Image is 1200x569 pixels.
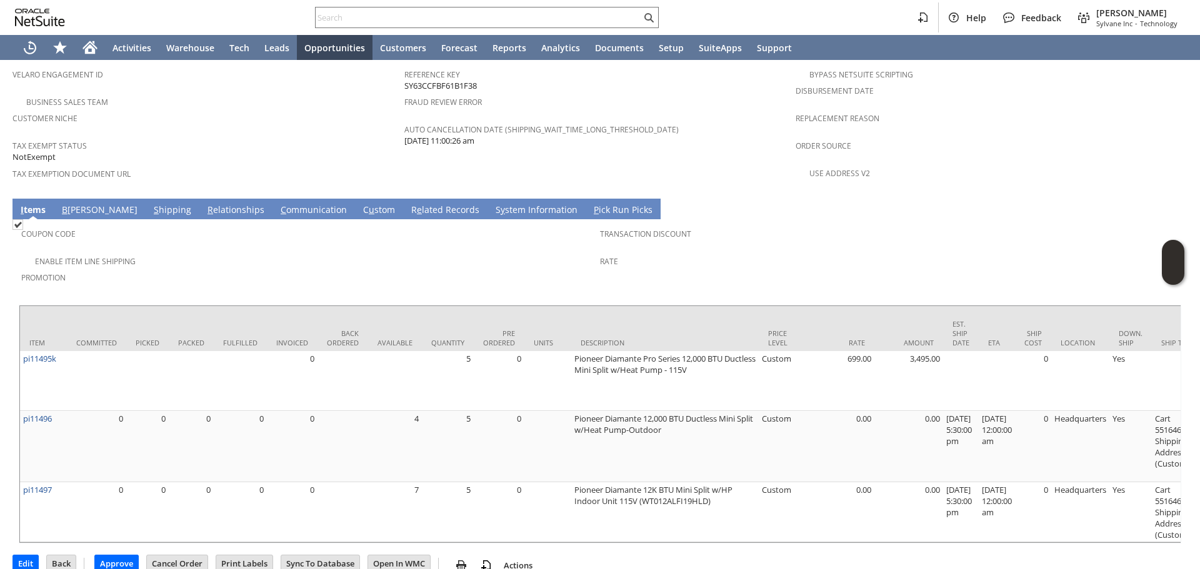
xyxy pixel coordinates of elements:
a: Replacement reason [796,113,879,124]
span: [DATE] 11:00:26 am [404,135,474,147]
div: Committed [76,338,117,347]
td: 0 [1015,411,1051,482]
div: Description [581,338,749,347]
span: - [1135,19,1137,28]
div: Back Ordered [327,329,359,347]
div: Ship Cost [1024,329,1042,347]
div: Pre Ordered [483,329,515,347]
td: 7 [368,482,422,542]
span: SuiteApps [699,42,742,54]
a: Promotion [21,272,66,283]
div: Picked [136,338,159,347]
div: Quantity [431,338,464,347]
a: Forecast [434,35,485,60]
td: Pioneer Diamante Pro Series 12,000 BTU Ductless Mini Split w/Heat Pump - 115V [571,351,759,411]
a: Documents [587,35,651,60]
span: Setup [659,42,684,54]
a: Disbursement Date [796,86,874,96]
td: 0 [169,411,214,482]
td: 0 [126,482,169,542]
td: Headquarters [1051,411,1109,482]
td: [DATE] 5:30:00 pm [943,411,979,482]
td: 0 [474,411,524,482]
div: Shortcuts [45,35,75,60]
td: Yes [1109,482,1152,542]
a: Auto Cancellation Date (shipping_wait_time_long_threshold_date) [404,124,679,135]
a: Tax Exempt Status [12,141,87,151]
a: Reports [485,35,534,60]
a: System Information [492,204,581,217]
div: Packed [178,338,204,347]
a: SuiteApps [691,35,749,60]
span: P [594,204,599,215]
span: Oracle Guided Learning Widget. To move around, please hold and drag [1162,263,1184,285]
span: NotExempt [12,151,56,163]
span: Warehouse [166,42,214,54]
a: Coupon Code [21,229,76,239]
span: B [62,204,67,215]
td: 4 [368,411,422,482]
a: B[PERSON_NAME] [59,204,141,217]
td: 0.00 [806,482,874,542]
span: Analytics [541,42,580,54]
td: Custom [759,411,806,482]
a: Unrolled view on [1165,201,1180,216]
a: Enable Item Line Shipping [35,256,136,267]
a: pi11496 [23,413,52,424]
a: Related Records [408,204,482,217]
td: 0.00 [874,411,943,482]
a: Customers [372,35,434,60]
td: Cart 5516464: Shipping Address (Custom) [1152,411,1199,482]
a: Pick Run Picks [591,204,656,217]
td: Yes [1109,411,1152,482]
td: 5 [422,351,474,411]
span: S [154,204,159,215]
a: Shipping [151,204,194,217]
span: Feedback [1021,12,1061,24]
td: Pioneer Diamante 12K BTU Mini Split w/HP Indoor Unit 115V (WT012ALFI19HLD) [571,482,759,542]
td: 0.00 [874,482,943,542]
span: Tech [229,42,249,54]
input: Search [316,10,641,25]
td: [DATE] 12:00:00 am [979,482,1015,542]
a: Setup [651,35,691,60]
svg: Search [641,10,656,25]
a: Customer Niche [12,113,77,124]
a: Reference Key [404,69,460,80]
span: I [21,204,24,215]
a: Business Sales Team [26,97,108,107]
img: Checked [12,219,23,230]
td: 699.00 [806,351,874,411]
div: ETA [988,338,1006,347]
td: 0 [67,411,126,482]
td: 0 [214,411,267,482]
td: 0 [267,482,317,542]
div: Units [534,338,562,347]
div: Item [29,338,57,347]
span: C [281,204,286,215]
td: 0 [267,411,317,482]
div: Fulfilled [223,338,257,347]
span: y [501,204,505,215]
td: [DATE] 12:00:00 am [979,411,1015,482]
div: Location [1061,338,1100,347]
span: Reports [492,42,526,54]
td: 0.00 [806,411,874,482]
td: Cart 5516464: Shipping Address (Custom) [1152,482,1199,542]
a: Transaction Discount [600,229,691,239]
svg: logo [15,9,65,26]
span: Customers [380,42,426,54]
a: Support [749,35,799,60]
a: Velaro Engagement ID [12,69,103,80]
span: Help [966,12,986,24]
a: pi11497 [23,484,52,495]
a: Leads [257,35,297,60]
div: Down. Ship [1119,329,1142,347]
svg: Shortcuts [52,40,67,55]
td: 0 [169,482,214,542]
td: 0 [1015,351,1051,411]
a: Communication [277,204,350,217]
a: Opportunities [297,35,372,60]
a: Order Source [796,141,851,151]
span: Forecast [441,42,477,54]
